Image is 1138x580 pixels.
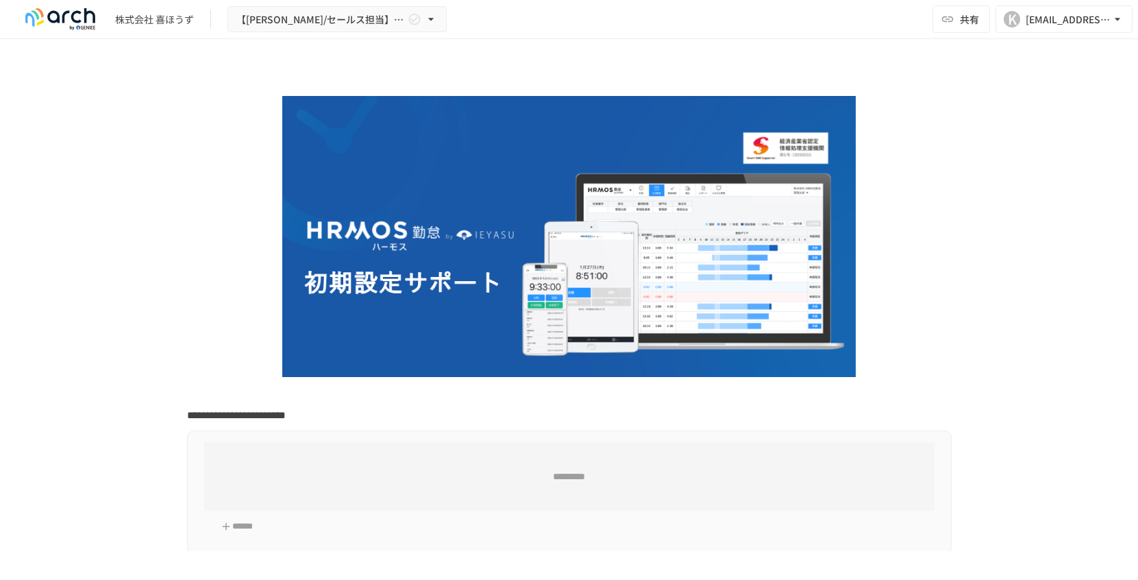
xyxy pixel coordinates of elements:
span: 共有 [960,12,979,27]
div: 株式会社 喜ほうず [115,12,194,27]
span: 【[PERSON_NAME]/セールス担当】株式会社喜ほうず様_初期設定サポート [236,11,405,28]
button: 共有 [932,5,990,33]
img: GdztLVQAPnGLORo409ZpmnRQckwtTrMz8aHIKJZF2AQ [282,96,856,377]
div: K [1004,11,1020,27]
div: [EMAIL_ADDRESS][DOMAIN_NAME] [1026,11,1111,28]
button: 【[PERSON_NAME]/セールス担当】株式会社喜ほうず様_初期設定サポート [227,6,447,33]
button: K[EMAIL_ADDRESS][DOMAIN_NAME] [995,5,1133,33]
img: logo-default@2x-9cf2c760.svg [16,8,104,30]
